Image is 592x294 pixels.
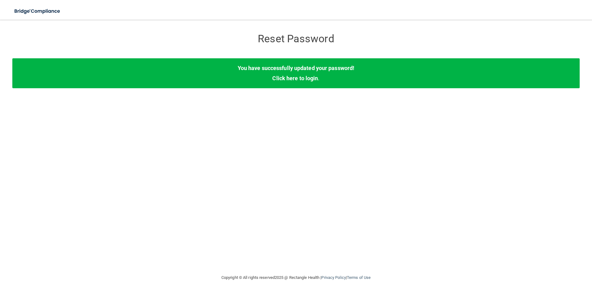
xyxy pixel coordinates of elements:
[9,5,66,18] img: bridge_compliance_login_screen.278c3ca4.svg
[321,275,346,280] a: Privacy Policy
[183,33,409,44] h3: Reset Password
[272,75,318,81] a: Click here to login
[12,58,580,88] div: .
[347,275,371,280] a: Terms of Use
[238,65,354,71] b: You have successfully updated your password!
[183,268,409,288] div: Copyright © All rights reserved 2025 @ Rectangle Health | |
